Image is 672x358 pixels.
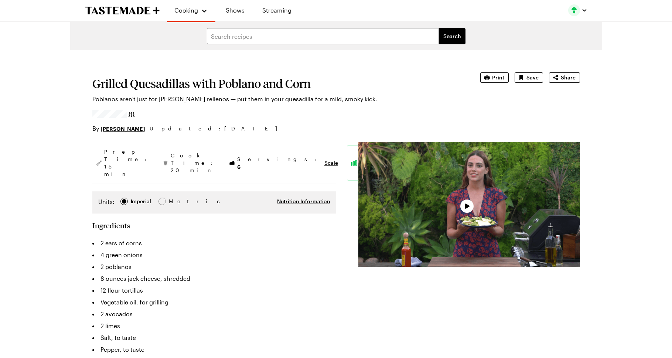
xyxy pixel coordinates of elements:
[237,163,241,170] span: 6
[129,110,134,117] span: (1)
[131,197,152,205] span: Imperial
[237,156,321,171] span: Servings:
[100,125,145,133] a: [PERSON_NAME]
[568,4,587,16] button: Profile picture
[207,28,439,44] input: Search recipes
[92,308,336,320] li: 2 avocados
[92,332,336,344] li: Salt, to taste
[92,296,336,308] li: Vegetable oil, for grilling
[549,72,580,83] button: Share
[92,124,145,133] p: By
[174,3,208,18] button: Cooking
[358,142,580,267] video-js: Video Player
[104,148,150,178] span: Prep Time: 15 min
[492,74,504,81] span: Print
[85,6,160,15] a: To Tastemade Home Page
[515,72,543,83] button: Save recipe
[92,273,336,284] li: 8 ounces jack cheese, shredded
[98,197,184,208] div: Imperial Metric
[480,72,509,83] button: Print
[92,237,336,249] li: 2 ears of corns
[131,197,151,205] div: Imperial
[526,74,539,81] span: Save
[174,7,198,14] span: Cooking
[92,261,336,273] li: 2 poblanos
[561,74,576,81] span: Share
[92,95,460,103] p: Poblanos aren't just for [PERSON_NAME] rellenos — put them in your quesadilla for a mild, smoky k...
[568,4,580,16] img: Profile picture
[171,152,216,174] span: Cook Time: 20 min
[169,197,185,205] span: Metric
[92,320,336,332] li: 2 limes
[150,125,284,133] span: Updated : [DATE]
[92,77,460,90] h1: Grilled Quesadillas with Poblano and Corn
[98,197,115,206] label: Units:
[277,198,330,205] button: Nutrition Information
[439,28,465,44] button: filters
[92,284,336,296] li: 12 flour tortillas
[460,200,474,213] button: Play Video
[92,111,135,117] a: 5/5 stars from 1 reviews
[92,249,336,261] li: 4 green onions
[169,197,184,205] div: Metric
[324,159,338,167] button: Scale
[92,344,336,355] li: Pepper, to taste
[92,221,130,230] h2: Ingredients
[443,33,461,40] span: Search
